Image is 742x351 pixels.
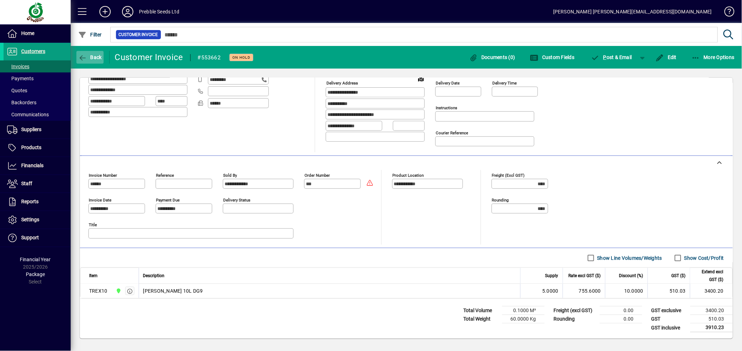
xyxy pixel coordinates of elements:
[89,173,117,178] mat-label: Invoice number
[21,199,39,204] span: Reports
[4,72,71,84] a: Payments
[20,257,51,262] span: Financial Year
[143,287,203,294] span: [PERSON_NAME] 10L DG9
[492,198,509,203] mat-label: Rounding
[232,55,250,60] span: On hold
[89,272,98,280] span: Item
[4,193,71,211] a: Reports
[21,145,41,150] span: Products
[7,76,34,81] span: Payments
[596,255,662,262] label: Show Line Volumes/Weights
[528,51,576,64] button: Custom Fields
[690,51,737,64] button: More Options
[436,105,457,110] mat-label: Instructions
[21,217,39,222] span: Settings
[78,32,102,37] span: Filter
[71,51,110,64] app-page-header-button: Back
[695,268,724,283] span: Extend excl GST ($)
[21,163,44,168] span: Financials
[648,315,690,323] td: GST
[89,198,111,203] mat-label: Invoice date
[4,84,71,96] a: Quotes
[21,235,39,240] span: Support
[4,60,71,72] a: Invoices
[198,52,221,63] div: #553662
[492,173,525,178] mat-label: Freight (excl GST)
[600,315,642,323] td: 0.00
[502,315,545,323] td: 60.0000 Kg
[550,306,600,315] td: Freight (excl GST)
[21,181,32,186] span: Staff
[78,54,102,60] span: Back
[4,211,71,229] a: Settings
[114,287,122,295] span: CHRISTCHURCH
[26,271,45,277] span: Package
[4,109,71,121] a: Communications
[460,306,502,315] td: Total Volume
[569,272,601,280] span: Rate excl GST ($)
[567,287,601,294] div: 755.6000
[89,222,97,227] mat-label: Title
[648,306,690,315] td: GST exclusive
[76,28,104,41] button: Filter
[4,139,71,157] a: Products
[543,287,559,294] span: 5.0000
[690,284,732,298] td: 3400.20
[4,229,71,247] a: Support
[139,6,179,17] div: Prebble Seeds Ltd
[21,48,45,54] span: Customers
[415,73,427,84] a: View on map
[648,323,690,332] td: GST inclusive
[115,52,183,63] div: Customer Invoice
[89,287,108,294] div: TREX10
[605,284,648,298] td: 10.0000
[4,25,71,42] a: Home
[436,130,468,135] mat-label: Courier Reference
[690,315,733,323] td: 510.03
[492,81,517,86] mat-label: Delivery time
[116,5,139,18] button: Profile
[719,1,733,24] a: Knowledge Base
[468,51,517,64] button: Documents (0)
[692,54,735,60] span: More Options
[672,272,686,280] span: GST ($)
[550,315,600,323] td: Rounding
[619,272,643,280] span: Discount (%)
[690,306,733,315] td: 3400.20
[588,51,636,64] button: Post & Email
[223,198,250,203] mat-label: Delivery status
[654,51,679,64] button: Edit
[393,173,424,178] mat-label: Product location
[683,255,724,262] label: Show Cost/Profit
[600,306,642,315] td: 0.00
[21,127,41,132] span: Suppliers
[7,88,27,93] span: Quotes
[4,175,71,193] a: Staff
[305,173,330,178] mat-label: Order number
[7,112,49,117] span: Communications
[648,284,690,298] td: 510.03
[21,30,34,36] span: Home
[156,198,180,203] mat-label: Payment due
[603,54,607,60] span: P
[94,5,116,18] button: Add
[4,157,71,175] a: Financials
[143,272,165,280] span: Description
[223,173,237,178] mat-label: Sold by
[690,323,733,332] td: 3910.23
[4,121,71,139] a: Suppliers
[4,96,71,109] a: Backorders
[76,51,104,64] button: Back
[7,100,36,105] span: Backorders
[119,31,158,38] span: Customer Invoice
[7,64,29,69] span: Invoices
[545,272,558,280] span: Supply
[502,306,545,315] td: 0.1000 M³
[436,81,460,86] mat-label: Delivery date
[156,173,174,178] mat-label: Reference
[591,54,632,60] span: ost & Email
[469,54,515,60] span: Documents (0)
[553,6,712,17] div: [PERSON_NAME] [PERSON_NAME][EMAIL_ADDRESS][DOMAIN_NAME]
[656,54,677,60] span: Edit
[460,315,502,323] td: Total Weight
